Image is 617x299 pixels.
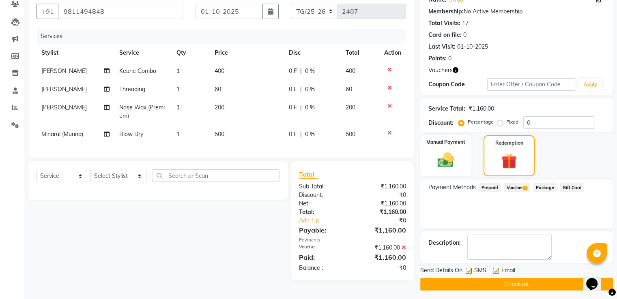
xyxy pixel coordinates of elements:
span: | [300,103,302,112]
span: 1 [176,130,180,138]
div: ₹1,160.00 [353,243,412,252]
span: 60 [215,85,221,93]
th: Stylist [37,44,114,62]
span: 500 [215,130,224,138]
span: | [300,130,302,139]
span: Package [533,183,557,192]
img: _gift.svg [497,152,522,171]
span: Minarul (Munna) [41,130,83,138]
span: 1 [523,186,527,191]
iframe: chat widget [583,267,609,291]
div: ₹0 [353,191,412,199]
span: 200 [215,104,224,111]
th: Total [341,44,379,62]
div: Total: [293,208,353,216]
span: Threading [119,85,145,93]
div: Description: [428,239,461,247]
span: 0 F [289,67,297,75]
div: Total Visits: [428,19,460,28]
th: Price [210,44,284,62]
span: 0 F [289,103,297,112]
div: Payable: [293,225,353,235]
input: Search or Scan [153,169,279,182]
span: Send Details On [420,266,462,276]
th: Qty [172,44,210,62]
th: Action [379,44,406,62]
span: 500 [346,130,355,138]
div: ₹0 [353,264,412,272]
span: Email [501,266,515,276]
div: Services [37,29,412,44]
span: | [300,67,302,75]
div: Discount: [293,191,353,199]
span: [PERSON_NAME] [41,104,87,111]
button: Apply [578,79,602,91]
input: Enter Offer / Coupon Code [487,78,576,91]
button: Checkout [420,278,613,290]
div: Membership: [428,7,464,16]
span: 0 F [289,130,297,139]
span: 400 [346,67,355,75]
label: Redemption [495,139,523,147]
span: [PERSON_NAME] [41,85,87,93]
div: ₹0 [362,216,412,225]
span: 0 F [289,85,297,94]
div: 01-10-2025 [457,43,488,51]
a: Add Tip [293,216,362,225]
div: Card on file: [428,31,462,39]
span: Keune Combo [119,67,156,75]
span: 1 [176,67,180,75]
label: Manual Payment [426,139,465,146]
div: 0 [448,54,451,63]
div: Last Visit: [428,43,456,51]
span: Voucher [504,183,530,192]
div: ₹1,160.00 [469,105,494,113]
span: SMS [474,266,486,276]
label: Percentage [468,118,494,126]
div: Paid: [293,252,353,262]
div: ₹1,160.00 [353,252,412,262]
span: | [300,85,302,94]
span: 0 % [305,85,315,94]
div: Payments [299,237,406,243]
span: Vouchers [428,66,453,75]
span: 60 [346,85,352,93]
span: Total [299,170,318,179]
th: Service [114,44,172,62]
div: 0 [463,31,467,39]
div: Sub Total: [293,182,353,191]
div: 17 [462,19,469,28]
span: 0 % [305,103,315,112]
div: Coupon Code [428,80,487,89]
div: ₹1,160.00 [353,182,412,191]
div: ₹1,160.00 [353,199,412,208]
img: _cash.svg [432,151,459,169]
div: No Active Membership [428,7,605,16]
span: 0 % [305,67,315,75]
div: Service Total: [428,105,465,113]
label: Fixed [506,118,518,126]
div: Balance : [293,264,353,272]
span: 1 [176,85,180,93]
div: Net: [293,199,353,208]
div: ₹1,160.00 [353,208,412,216]
span: Gift Card [560,183,584,192]
span: 200 [346,104,355,111]
th: Disc [284,44,341,62]
div: Points: [428,54,447,63]
span: Prepaid [479,183,501,192]
span: Payment Methods [428,183,476,192]
span: Nose Wax (Premium) [119,104,165,120]
input: Search by Name/Mobile/Email/Code [58,4,183,19]
span: 1 [176,104,180,111]
div: ₹1,160.00 [353,225,412,235]
div: Discount: [428,119,454,127]
span: [PERSON_NAME] [41,67,87,75]
button: +91 [37,4,59,19]
span: 0 % [305,130,315,139]
span: Blow Dry [119,130,143,138]
div: Voucher [293,243,353,252]
span: 400 [215,67,224,75]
